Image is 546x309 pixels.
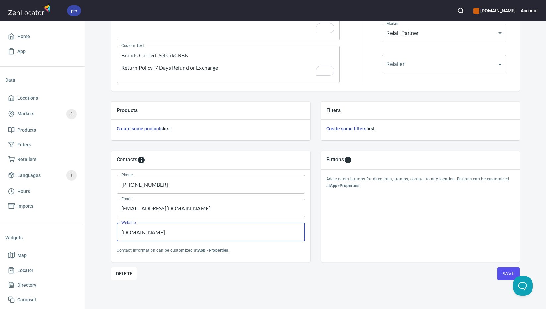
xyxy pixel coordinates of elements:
[17,281,36,289] span: Directory
[5,167,79,184] a: Languages1
[454,3,468,18] button: Search
[209,248,228,253] b: Properties
[67,7,81,14] span: pro
[17,202,33,210] span: Imports
[121,52,335,77] textarea: To enrich screen reader interactions, please activate Accessibility in Grammarly extension settings
[17,32,30,41] span: Home
[5,230,79,245] li: Widgets
[326,125,515,132] h6: first.
[17,94,38,102] span: Locations
[340,183,359,188] b: Properties
[326,107,515,114] h5: Filters
[17,171,41,180] span: Languages
[17,126,36,134] span: Products
[5,137,79,152] a: Filters
[497,267,520,280] button: Save
[198,248,206,253] b: App
[473,7,516,14] h6: [DOMAIN_NAME]
[5,72,79,88] li: Data
[326,176,515,189] p: Add custom buttons for directions, promos, contact to any location. Buttons can be customized at > .
[326,156,344,164] h5: Buttons
[5,123,79,138] a: Products
[5,292,79,307] a: Carousel
[382,55,506,73] div: ​
[5,263,79,278] a: Locator
[67,5,81,16] div: pro
[473,8,479,14] button: color-CE600E
[521,3,538,18] button: Account
[521,7,538,14] h6: Account
[326,126,366,131] a: Create some filters
[8,3,52,17] img: zenlocator
[17,47,26,56] span: App
[5,106,79,123] a: Markers4
[513,276,533,296] iframe: Help Scout Beacon - Open
[66,172,77,179] span: 1
[17,110,34,118] span: Markers
[17,266,33,275] span: Locator
[17,155,36,164] span: Retailers
[344,156,352,164] svg: To add custom buttons for locations, please go to Apps > Properties > Buttons.
[117,247,305,254] p: Contact information can be customized at > .
[5,199,79,214] a: Imports
[117,156,138,164] h5: Contacts
[116,270,133,278] span: Delete
[5,278,79,292] a: Directory
[5,91,79,106] a: Locations
[17,187,30,196] span: Hours
[111,267,137,280] button: Delete
[5,248,79,263] a: Map
[117,107,305,114] h5: Products
[66,110,77,118] span: 4
[117,126,163,131] a: Create some products
[117,125,305,132] h6: first.
[5,44,79,59] a: App
[5,152,79,167] a: Retailers
[121,9,335,34] textarea: To enrich screen reader interactions, please activate Accessibility in Grammarly extension settings
[5,184,79,199] a: Hours
[17,296,36,304] span: Carousel
[17,141,31,149] span: Filters
[17,251,27,260] span: Map
[473,3,516,18] div: Manage your apps
[330,183,337,188] b: App
[137,156,145,164] svg: To add custom contact information for locations, please go to Apps > Properties > Contacts.
[382,24,506,42] div: Retail Partner
[5,29,79,44] a: Home
[503,270,515,278] span: Save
